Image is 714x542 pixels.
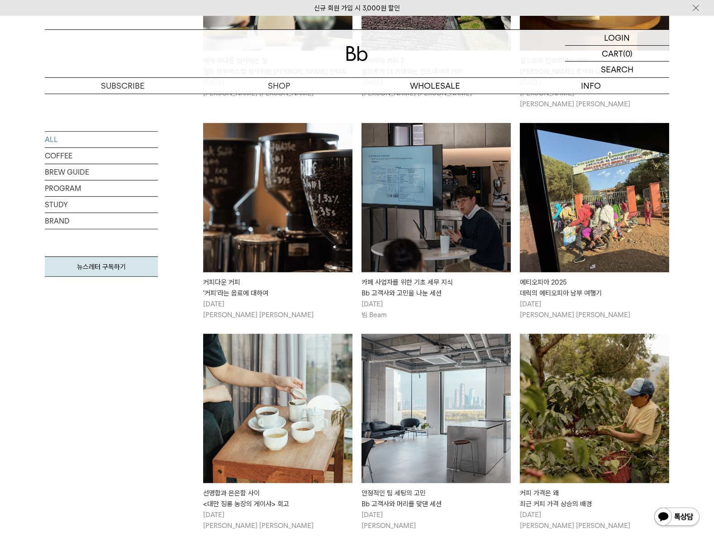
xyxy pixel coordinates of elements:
[565,30,669,46] a: LOGIN
[45,197,158,213] a: STUDY
[520,123,669,320] a: 에티오피아 2025데릭의 에티오피아 남부 여행기 에티오피아 2025데릭의 에티오피아 남부 여행기 [DATE][PERSON_NAME] [PERSON_NAME]
[362,123,511,272] img: 카페 사업자를 위한 기초 세무 지식Bb 고객사와 고민을 나눈 세션
[203,509,352,531] p: [DATE] [PERSON_NAME] [PERSON_NAME]
[362,509,511,531] p: [DATE] [PERSON_NAME]
[520,488,669,509] div: 커피 가격은 왜 최근 커피 가격 상승의 배경
[203,334,352,531] a: 선명함과 은은함 사이 <대만 징롱 농장의 게이샤> 회고 선명함과 은은함 사이<대만 징롱 농장의 게이샤> 회고 [DATE][PERSON_NAME] [PERSON_NAME]
[45,164,158,180] a: BREW GUIDE
[601,62,633,77] p: SEARCH
[201,78,357,94] a: SHOP
[362,299,511,320] p: [DATE] 빔 Beam
[45,78,201,94] a: SUBSCRIBE
[362,334,511,483] img: 안정적인 팀 세팅의 고민 Bb 고객사와 머리를 맞댄 세션
[203,299,352,320] p: [DATE] [PERSON_NAME] [PERSON_NAME]
[45,213,158,229] a: BRAND
[203,277,352,299] div: 커피다운 커피 '커피'라는 음료에 대하여
[602,46,623,61] p: CART
[520,334,669,483] img: 커피 가격은 왜최근 커피 가격 상승의 배경
[203,334,352,483] img: 선명함과 은은함 사이 <대만 징롱 농장의 게이샤> 회고
[203,123,352,320] a: 커피다운 커피'커피'라는 음료에 대하여 커피다운 커피'커피'라는 음료에 대하여 [DATE][PERSON_NAME] [PERSON_NAME]
[623,46,633,61] p: (0)
[346,46,368,61] img: 로고
[520,277,669,299] div: 에티오피아 2025 데릭의 에티오피아 남부 여행기
[362,488,511,509] div: 안정적인 팀 세팅의 고민 Bb 고객사와 머리를 맞댄 세션
[45,181,158,196] a: PROGRAM
[203,488,352,509] div: 선명함과 은은함 사이 <대만 징롱 농장의 게이샤> 회고
[520,509,669,531] p: [DATE] [PERSON_NAME] [PERSON_NAME]
[203,123,352,272] img: 커피다운 커피'커피'라는 음료에 대하여
[653,507,700,528] img: 카카오톡 채널 1:1 채팅 버튼
[520,123,669,272] img: 에티오피아 2025데릭의 에티오피아 남부 여행기
[45,132,158,147] a: ALL
[45,257,158,277] a: 뉴스레터 구독하기
[520,334,669,531] a: 커피 가격은 왜최근 커피 가격 상승의 배경 커피 가격은 왜최근 커피 가격 상승의 배경 [DATE][PERSON_NAME] [PERSON_NAME]
[513,78,669,94] p: INFO
[362,123,511,320] a: 카페 사업자를 위한 기초 세무 지식Bb 고객사와 고민을 나눈 세션 카페 사업자를 위한 기초 세무 지식Bb 고객사와 고민을 나눈 세션 [DATE]빔 Beam
[362,277,511,299] div: 카페 사업자를 위한 기초 세무 지식 Bb 고객사와 고민을 나눈 세션
[362,334,511,531] a: 안정적인 팀 세팅의 고민 Bb 고객사와 머리를 맞댄 세션 안정적인 팀 세팅의 고민Bb 고객사와 머리를 맞댄 세션 [DATE][PERSON_NAME]
[45,148,158,164] a: COFFEE
[520,299,669,320] p: [DATE] [PERSON_NAME] [PERSON_NAME]
[565,46,669,62] a: CART (0)
[357,78,513,94] p: WHOLESALE
[605,30,630,45] p: LOGIN
[314,4,400,12] a: 신규 회원 가입 시 3,000원 할인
